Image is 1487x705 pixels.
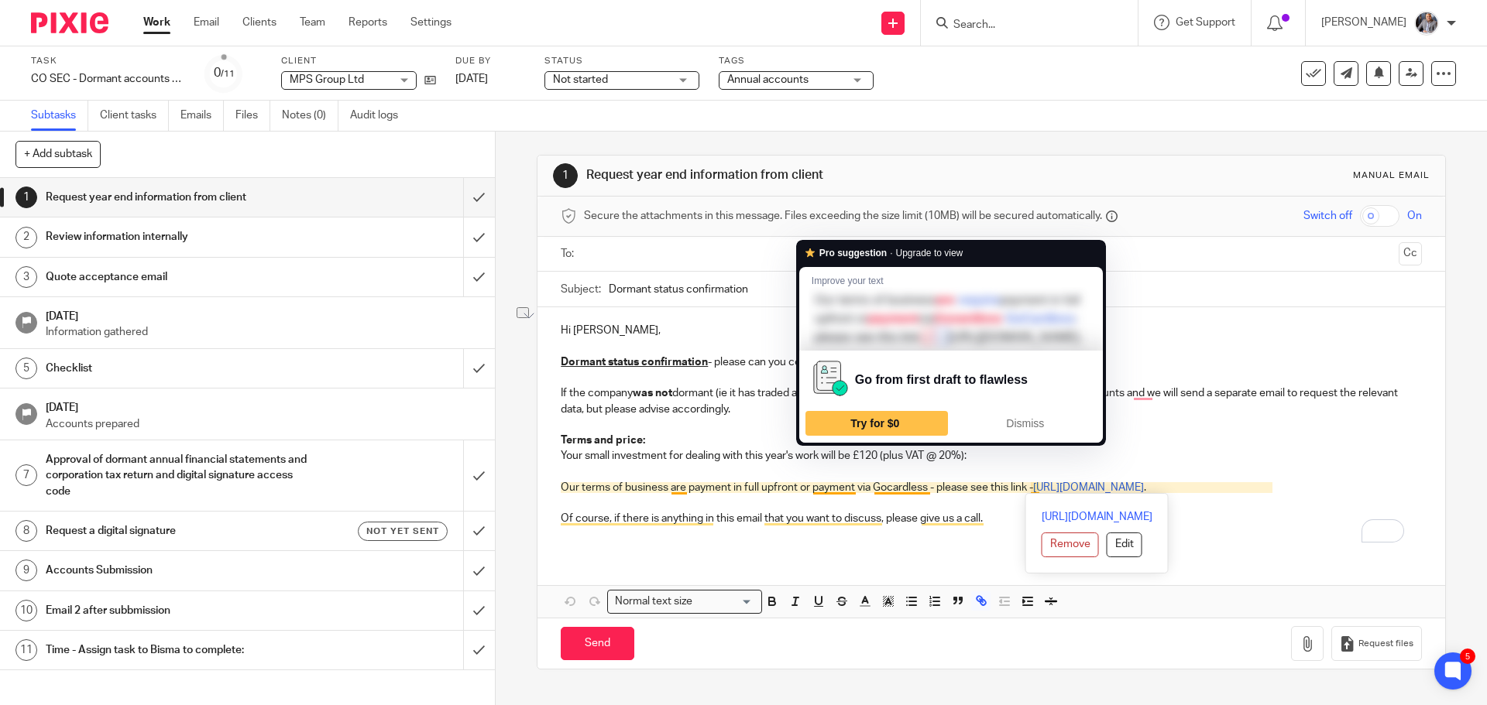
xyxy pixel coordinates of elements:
p: If the company dormant (ie it has traded and there are transactions) then we will need to prepare... [561,385,1421,417]
a: Notes (0) [282,101,338,131]
a: Reports [349,15,387,30]
a: Client tasks [100,101,169,131]
img: -%20%20-%20studio@ingrained.co.uk%20for%20%20-20220223%20at%20101413%20-%201W1A2026.jpg [1414,11,1439,36]
p: Information gathered [46,324,479,340]
label: Due by [455,55,525,67]
label: Client [281,55,436,67]
span: Secure the attachments in this message. Files exceeding the size limit (10MB) will be secured aut... [584,208,1102,224]
p: Your small investment for dealing with this year's work will be £120 (plus VAT @ 20%): [561,448,1421,464]
label: To: [561,246,578,262]
a: Clients [242,15,276,30]
h1: Approval of dormant annual financial statements and corporation tax return and digital signature ... [46,448,314,503]
input: Send [561,627,634,660]
label: Task [31,55,186,67]
strong: was not [633,388,672,399]
div: 1 [15,187,37,208]
a: Email [194,15,219,30]
p: - please can you confirm that MPS Group Ltd is dormant for year ending [DATE]. [561,354,1421,370]
h1: Email 2 after subbmission [46,599,314,622]
a: Subtasks [31,101,88,131]
a: [URL][DOMAIN_NAME] [1042,509,1152,525]
span: [DATE] [455,74,488,84]
label: Status [544,55,699,67]
button: Remove [1042,532,1099,557]
span: On [1407,208,1422,224]
div: 5 [1460,649,1475,664]
h1: Checklist [46,357,314,380]
p: Of course, if there is anything in this email that you want to discuss, please give us a call. [561,511,1421,526]
p: [PERSON_NAME] [1321,15,1406,30]
div: 0 [214,64,235,82]
p: Hi [PERSON_NAME], [561,323,1421,338]
div: 8 [15,520,37,542]
button: + Add subtask [15,141,101,167]
h1: Review information internally [46,225,314,248]
div: Search for option [607,590,762,614]
h1: [DATE] [46,396,479,416]
span: Not yet sent [366,525,439,538]
div: 3 [15,266,37,288]
div: 9 [15,560,37,581]
span: Get Support [1176,17,1235,28]
div: 5 [15,358,37,379]
div: Manual email [1353,169,1430,182]
img: Pixie [31,12,108,33]
a: Files [235,101,270,131]
label: Subject: [561,282,601,297]
div: 2 [15,227,37,248]
span: MPS Group Ltd [290,74,364,85]
a: Emails [180,101,224,131]
p: Accounts prepared [46,416,479,432]
div: 10 [15,600,37,621]
strong: Terms and price: [561,435,645,446]
h1: Request year end information from client [586,167,1025,183]
label: Tags [719,55,874,67]
p: Our terms of business are payment in full upfront or payment via Gocardless - please see this lin... [561,480,1421,495]
div: To enrich screen reader interactions, please activate Accessibility in Grammarly extension settings [537,307,1444,554]
div: 11 [15,639,37,661]
span: Not started [553,74,608,85]
a: Team [300,15,325,30]
h1: Time - Assign task to Bisma to complete: [46,638,314,662]
input: Search for option [697,594,753,610]
span: Annual accounts [727,74,809,85]
h1: Quote acceptance email [46,265,314,289]
a: Settings [410,15,452,30]
a: Audit logs [350,101,410,131]
div: 7 [15,464,37,486]
a: Work [143,15,170,30]
span: Switch off [1303,208,1352,224]
h1: Request year end information from client [46,186,314,209]
div: CO SEC - Dormant accounts and CT600 return (limited companies) - Updated with signature [31,71,186,87]
small: /11 [221,70,235,78]
button: Cc [1399,242,1422,265]
h1: Request a digital signature [46,519,314,542]
span: Request files [1358,638,1413,650]
button: Edit [1107,532,1142,557]
input: Search [952,19,1091,33]
span: Normal text size [611,594,695,610]
div: 1 [553,163,578,188]
h1: Accounts Submission [46,559,314,582]
a: [URL][DOMAIN_NAME] [1033,482,1144,493]
button: Request files [1331,626,1421,661]
h1: [DATE] [46,305,479,324]
u: Dormant status confirmation [561,357,708,368]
